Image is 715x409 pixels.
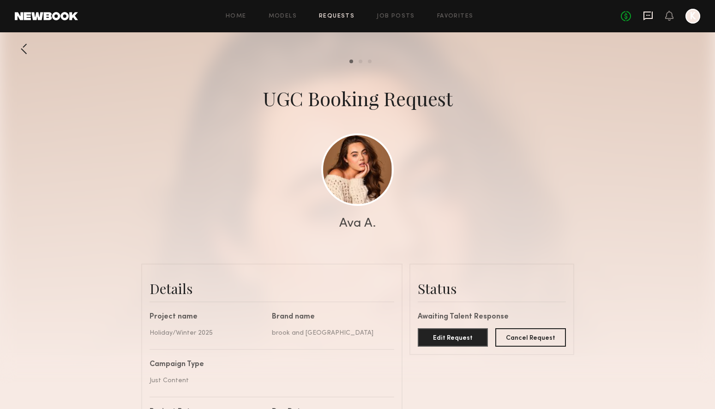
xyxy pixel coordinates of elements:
[269,13,297,19] a: Models
[150,328,265,338] div: Holiday/Winter 2025
[685,9,700,24] a: K
[150,279,394,298] div: Details
[150,313,265,321] div: Project name
[437,13,474,19] a: Favorites
[150,361,387,368] div: Campaign Type
[272,328,387,338] div: brook and [GEOGRAPHIC_DATA]
[339,217,376,230] div: Ava A.
[418,328,488,347] button: Edit Request
[150,376,387,385] div: Just Content
[272,313,387,321] div: Brand name
[418,313,566,321] div: Awaiting Talent Response
[418,279,566,298] div: Status
[226,13,246,19] a: Home
[319,13,354,19] a: Requests
[495,328,566,347] button: Cancel Request
[263,85,453,111] div: UGC Booking Request
[377,13,415,19] a: Job Posts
